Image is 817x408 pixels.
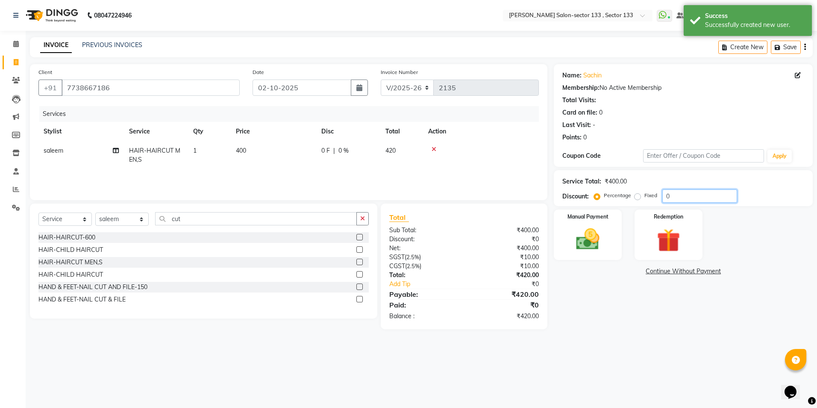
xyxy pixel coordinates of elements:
[253,68,264,76] label: Date
[567,213,608,221] label: Manual Payment
[383,253,464,262] div: ( )
[781,374,808,399] iframe: chat widget
[583,71,602,80] a: Sachin
[188,122,231,141] th: Qty
[593,121,595,130] div: -
[383,271,464,280] div: Total:
[767,150,792,163] button: Apply
[129,147,180,163] span: HAIR-HAIRCUT MEN,S
[38,283,147,292] div: HAND & FEET-NAIL CUT AND FILE-150
[562,96,596,105] div: Total Visits:
[643,149,764,163] input: Enter Offer / Coupon Code
[599,108,602,117] div: 0
[464,312,545,321] div: ₹420.00
[333,146,335,155] span: |
[562,83,600,92] div: Membership:
[771,41,801,54] button: Save
[464,244,545,253] div: ₹400.00
[38,233,95,242] div: HAIR-HAIRCUT-600
[338,146,349,155] span: 0 %
[38,295,126,304] div: HAND & FEET-NAIL CUT & FILE
[383,300,464,310] div: Paid:
[389,213,409,222] span: Total
[380,122,423,141] th: Total
[464,300,545,310] div: ₹0
[562,121,591,130] div: Last Visit:
[316,122,380,141] th: Disc
[705,12,805,21] div: Success
[705,21,805,30] div: Successfully created new user.
[464,226,545,235] div: ₹400.00
[464,271,545,280] div: ₹420.00
[38,122,124,141] th: Stylist
[389,262,405,270] span: CGST
[604,192,631,199] label: Percentage
[383,312,464,321] div: Balance :
[644,192,657,199] label: Fixed
[569,226,607,253] img: _cash.svg
[383,226,464,235] div: Sub Total:
[583,133,587,142] div: 0
[155,212,357,225] input: Search or Scan
[381,68,418,76] label: Invoice Number
[22,3,80,27] img: logo
[383,235,464,244] div: Discount:
[385,147,396,154] span: 420
[40,38,72,53] a: INVOICE
[406,254,419,260] span: 2.5%
[383,244,464,253] div: Net:
[464,253,545,262] div: ₹10.00
[236,147,246,154] span: 400
[464,235,545,244] div: ₹0
[389,253,405,261] span: SGST
[407,263,420,269] span: 2.5%
[38,258,103,267] div: HAIR-HAIRCUT MEN,S
[562,151,643,160] div: Coupon Code
[562,108,597,117] div: Card on file:
[321,146,330,155] span: 0 F
[231,122,316,141] th: Price
[39,106,545,122] div: Services
[383,262,464,271] div: ( )
[38,68,52,76] label: Client
[478,280,546,289] div: ₹0
[649,226,688,255] img: _gift.svg
[383,289,464,299] div: Payable:
[44,147,63,154] span: saleem
[38,80,62,96] button: +91
[605,177,627,186] div: ₹400.00
[562,83,804,92] div: No Active Membership
[555,267,811,276] a: Continue Without Payment
[464,289,545,299] div: ₹420.00
[562,71,582,80] div: Name:
[718,41,767,54] button: Create New
[193,147,197,154] span: 1
[82,41,142,49] a: PREVIOUS INVOICES
[423,122,539,141] th: Action
[38,270,103,279] div: HAIR-CHILD HAIRCUT
[562,192,589,201] div: Discount:
[383,280,478,289] a: Add Tip
[94,3,132,27] b: 08047224946
[654,213,683,221] label: Redemption
[562,133,582,142] div: Points:
[562,177,601,186] div: Service Total:
[62,80,240,96] input: Search by Name/Mobile/Email/Code
[124,122,188,141] th: Service
[464,262,545,271] div: ₹10.00
[38,245,103,254] div: HAIR-CHILD HAIRCUT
